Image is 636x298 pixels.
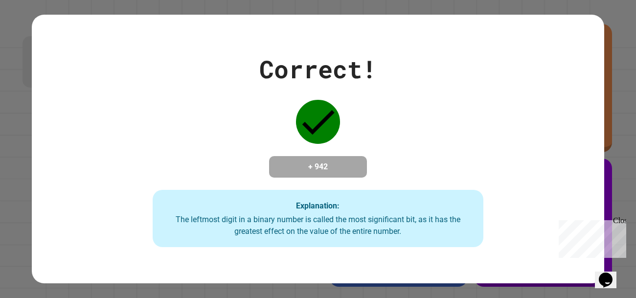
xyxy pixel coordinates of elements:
div: The leftmost digit in a binary number is called the most significant bit, as it has the greatest ... [162,214,474,237]
div: Correct! [259,51,377,88]
div: Chat with us now!Close [4,4,68,62]
iframe: chat widget [595,259,626,288]
iframe: chat widget [555,216,626,258]
strong: Explanation: [296,201,340,210]
h4: + 942 [279,161,357,173]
